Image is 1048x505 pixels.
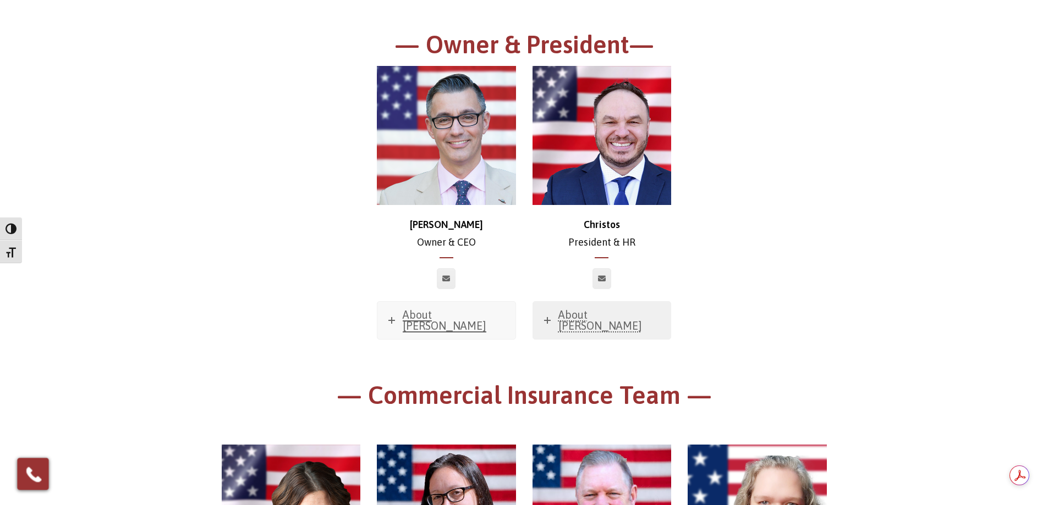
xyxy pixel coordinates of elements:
[24,464,43,484] img: Phone icon
[377,66,516,205] img: chris-500x500 (1)
[222,379,827,417] h1: — Commercial Insurance Team —
[584,219,620,230] strong: Christos
[533,302,671,339] a: About [PERSON_NAME]
[222,29,827,66] h1: — Owner & President—
[533,66,672,205] img: Christos_500x500
[403,308,486,332] span: About [PERSON_NAME]
[377,216,516,252] p: Owner & CEO
[377,302,515,339] a: About [PERSON_NAME]
[558,308,642,332] span: About [PERSON_NAME]
[533,216,672,252] p: President & HR
[410,219,483,230] strong: [PERSON_NAME]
